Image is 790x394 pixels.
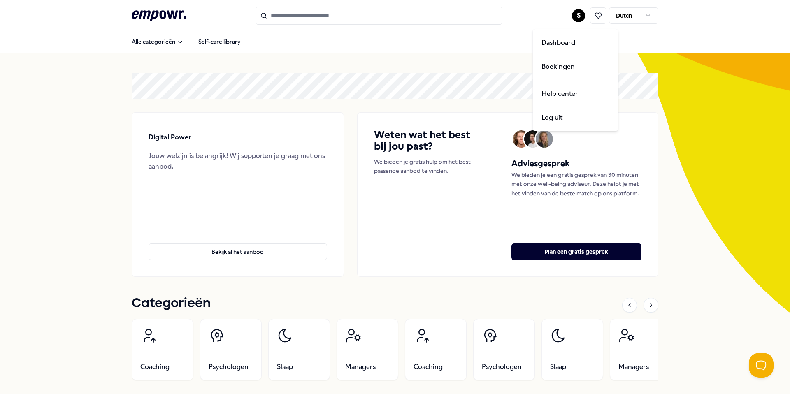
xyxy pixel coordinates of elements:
[535,55,616,79] a: Boekingen
[535,82,616,106] a: Help center
[535,106,616,130] div: Log uit
[533,29,618,131] div: S
[535,31,616,55] a: Dashboard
